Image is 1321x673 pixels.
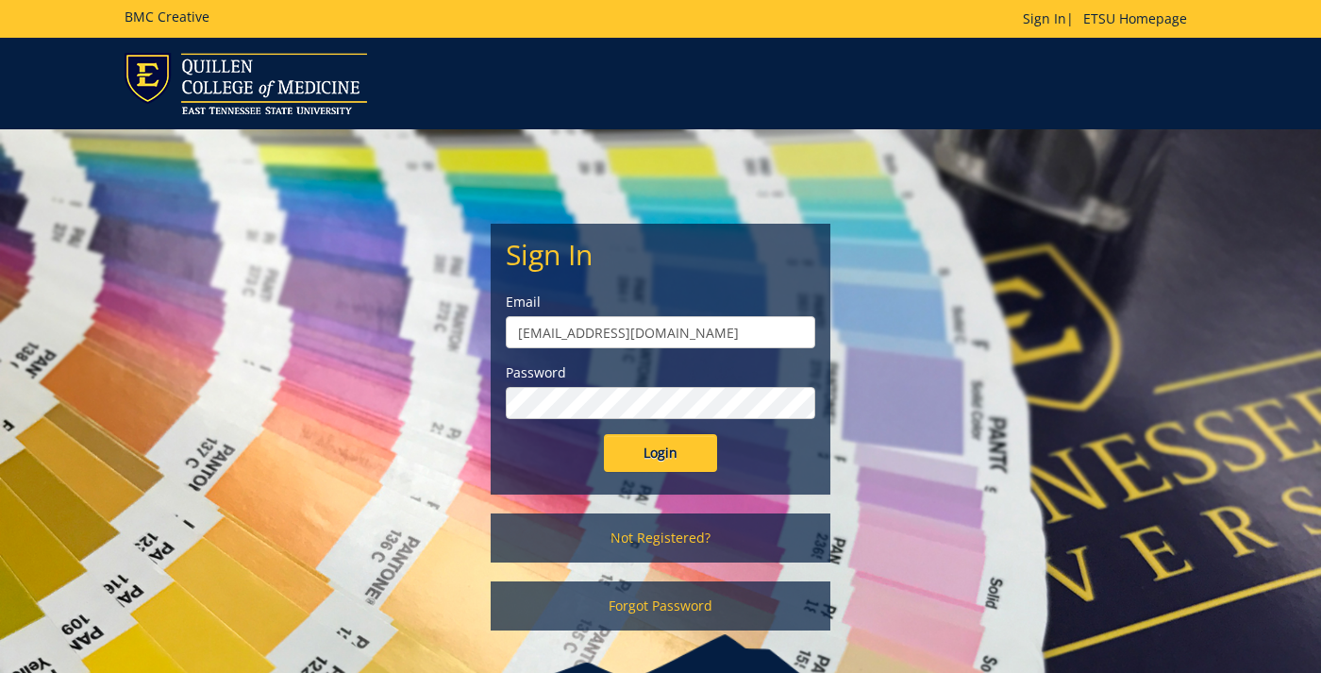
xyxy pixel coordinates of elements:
a: Forgot Password [491,581,830,631]
a: Sign In [1023,9,1066,27]
h2: Sign In [506,239,815,270]
label: Email [506,293,815,311]
a: ETSU Homepage [1074,9,1196,27]
input: Login [604,434,717,472]
p: | [1023,9,1196,28]
img: ETSU logo [125,53,367,114]
a: Not Registered? [491,513,830,563]
h5: BMC Creative [125,9,209,24]
label: Password [506,363,815,382]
